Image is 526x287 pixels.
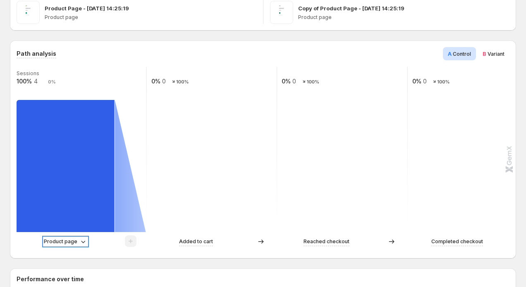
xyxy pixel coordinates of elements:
[448,50,452,57] span: A
[45,14,256,21] p: Product page
[17,70,39,76] text: Sessions
[44,237,77,246] p: Product page
[282,78,291,85] text: 0%
[453,51,471,57] span: Control
[17,275,509,283] h2: Performance over time
[162,78,166,85] text: 0
[270,1,293,24] img: Copy of Product Page - Sep 16, 14:25:19
[17,78,32,85] text: 100%
[488,51,504,57] span: Variant
[431,237,483,246] p: Completed checkout
[298,4,404,12] p: Copy of Product Page - [DATE] 14:25:19
[412,78,421,85] text: 0%
[34,78,38,85] text: 4
[45,4,129,12] p: Product Page - [DATE] 14:25:19
[292,78,296,85] text: 0
[298,14,510,21] p: Product page
[176,79,189,85] text: 100%
[17,1,40,24] img: Product Page - Sep 16, 14:25:19
[483,50,486,57] span: B
[307,79,319,85] text: 100%
[179,237,213,246] p: Added to cart
[437,79,449,85] text: 100%
[48,79,55,85] text: 0%
[304,237,349,246] p: Reached checkout
[423,78,427,85] text: 0
[17,50,56,58] h3: Path analysis
[151,78,160,85] text: 0%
